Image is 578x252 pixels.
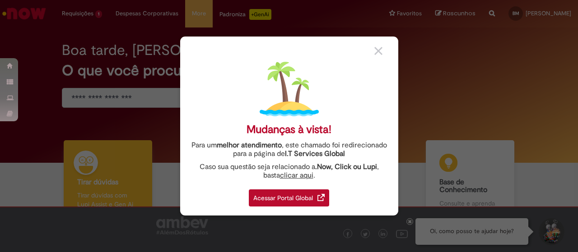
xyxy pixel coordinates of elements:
[374,47,382,55] img: close_button_grey.png
[315,162,377,171] strong: .Now, Click ou Lupi
[249,184,329,206] a: Acessar Portal Global
[217,141,282,150] strong: melhor atendimento
[247,123,331,136] div: Mudanças à vista!
[187,141,392,158] div: Para um , este chamado foi redirecionado para a página de
[317,194,325,201] img: redirect_link.png
[280,166,313,180] a: clicar aqui
[249,189,329,206] div: Acessar Portal Global
[187,163,392,180] div: Caso sua questão seja relacionado a , basta .
[285,144,345,158] a: I.T Services Global
[260,60,319,119] img: island.png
